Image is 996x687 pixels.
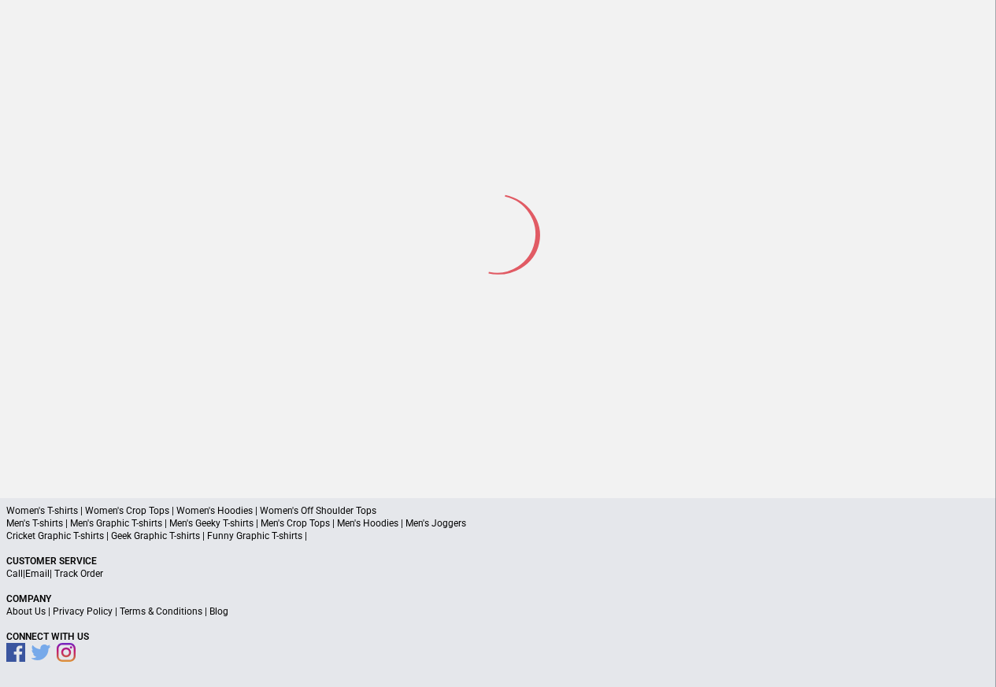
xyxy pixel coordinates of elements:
a: Call [6,568,23,579]
p: Company [6,593,990,605]
p: | | | [6,605,990,618]
a: Email [25,568,50,579]
p: Men's T-shirts | Men's Graphic T-shirts | Men's Geeky T-shirts | Men's Crop Tops | Men's Hoodies ... [6,517,990,530]
p: Connect With Us [6,630,990,643]
a: Blog [209,606,228,617]
a: Track Order [54,568,103,579]
p: | | [6,567,990,580]
p: Women's T-shirts | Women's Crop Tops | Women's Hoodies | Women's Off Shoulder Tops [6,504,990,517]
a: About Us [6,606,46,617]
a: Terms & Conditions [120,606,202,617]
p: Cricket Graphic T-shirts | Geek Graphic T-shirts | Funny Graphic T-shirts | [6,530,990,542]
p: Customer Service [6,555,990,567]
a: Privacy Policy [53,606,113,617]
